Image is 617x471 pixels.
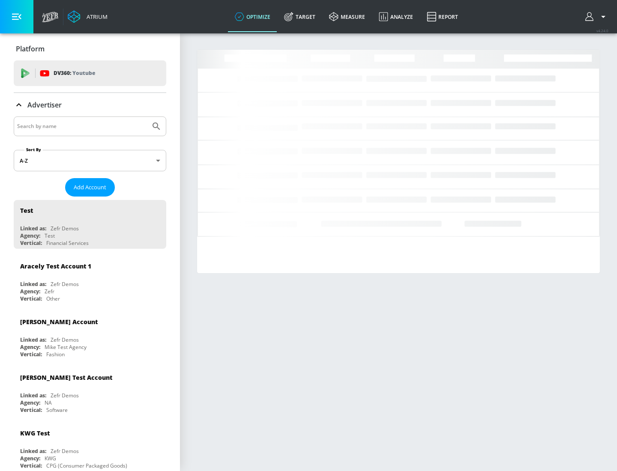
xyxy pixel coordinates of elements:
a: Analyze [372,1,420,32]
div: [PERSON_NAME] AccountLinked as:Zefr DemosAgency:Mike Test AgencyVertical:Fashion [14,311,166,360]
div: Vertical: [20,462,42,469]
div: Zefr Demos [51,336,79,343]
div: Mike Test Agency [45,343,87,351]
div: Aracely Test Account 1Linked as:Zefr DemosAgency:ZefrVertical:Other [14,256,166,304]
div: [PERSON_NAME] Test Account [20,373,112,382]
div: Linked as: [20,225,46,232]
input: Search by name [17,121,147,132]
div: Aracely Test Account 1 [20,262,91,270]
p: Platform [16,44,45,54]
p: Youtube [72,69,95,78]
a: measure [322,1,372,32]
div: Linked as: [20,336,46,343]
p: DV360: [54,69,95,78]
div: Test [20,206,33,215]
div: Platform [14,37,166,61]
div: NA [45,399,52,406]
div: [PERSON_NAME] Test AccountLinked as:Zefr DemosAgency:NAVertical:Software [14,367,166,416]
span: Add Account [74,182,106,192]
div: Vertical: [20,239,42,247]
label: Sort By [24,147,43,152]
div: Other [46,295,60,302]
div: Zefr Demos [51,280,79,288]
div: Vertical: [20,295,42,302]
div: Atrium [83,13,108,21]
div: A-Z [14,150,166,171]
div: Zefr [45,288,54,295]
div: Vertical: [20,351,42,358]
div: Linked as: [20,280,46,288]
div: KWG [45,455,56,462]
div: KWG Test [20,429,50,437]
div: Financial Services [46,239,89,247]
div: DV360: Youtube [14,60,166,86]
div: Agency: [20,288,40,295]
div: Linked as: [20,447,46,455]
div: Software [46,406,68,414]
div: TestLinked as:Zefr DemosAgency:TestVertical:Financial Services [14,200,166,249]
div: Agency: [20,399,40,406]
div: Linked as: [20,392,46,399]
div: Fashion [46,351,65,358]
div: Agency: [20,232,40,239]
div: Vertical: [20,406,42,414]
div: Agency: [20,343,40,351]
button: Add Account [65,178,115,197]
div: Zefr Demos [51,225,79,232]
a: Atrium [68,10,108,23]
div: Zefr Demos [51,447,79,455]
div: Test [45,232,55,239]
span: v 4.24.0 [596,28,608,33]
div: [PERSON_NAME] Account [20,318,98,326]
p: Advertiser [27,100,62,110]
a: optimize [228,1,277,32]
a: Report [420,1,465,32]
div: Advertiser [14,93,166,117]
div: CPG (Consumer Packaged Goods) [46,462,127,469]
div: Agency: [20,455,40,462]
div: Zefr Demos [51,392,79,399]
a: Target [277,1,322,32]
